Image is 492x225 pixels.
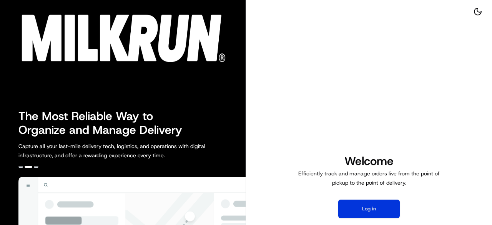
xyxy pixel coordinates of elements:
[295,153,443,169] h1: Welcome
[338,200,400,218] button: Log in
[5,5,232,66] img: Company Logo
[295,169,443,187] p: Efficiently track and manage orders live from the point of pickup to the point of delivery.
[18,142,240,160] p: Capture all your last-mile delivery tech, logistics, and operations with digital infrastructure, ...
[18,109,191,137] h2: The Most Reliable Way to Organize and Manage Delivery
